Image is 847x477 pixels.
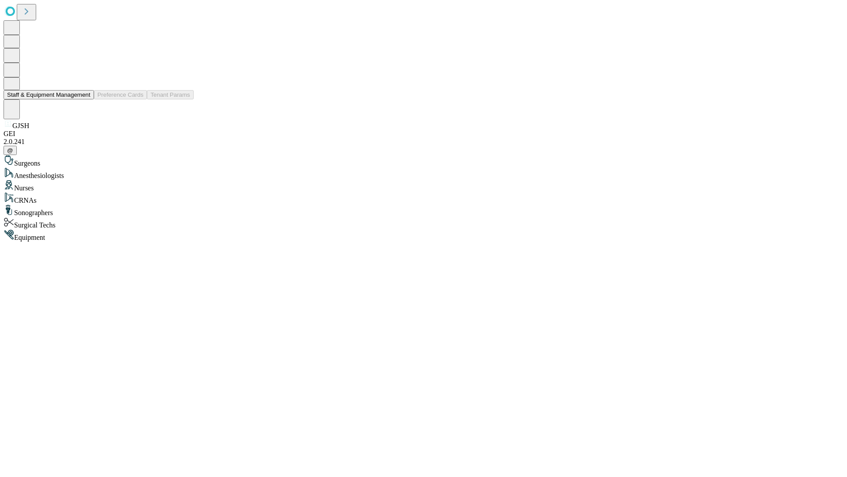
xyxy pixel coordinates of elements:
button: Preference Cards [94,90,147,99]
button: Tenant Params [147,90,194,99]
div: CRNAs [4,192,843,204]
div: Sonographers [4,204,843,217]
div: GEI [4,130,843,138]
span: GJSH [12,122,29,129]
div: Nurses [4,180,843,192]
span: @ [7,147,13,154]
button: Staff & Equipment Management [4,90,94,99]
div: Equipment [4,229,843,242]
div: 2.0.241 [4,138,843,146]
button: @ [4,146,17,155]
div: Anesthesiologists [4,167,843,180]
div: Surgeons [4,155,843,167]
div: Surgical Techs [4,217,843,229]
